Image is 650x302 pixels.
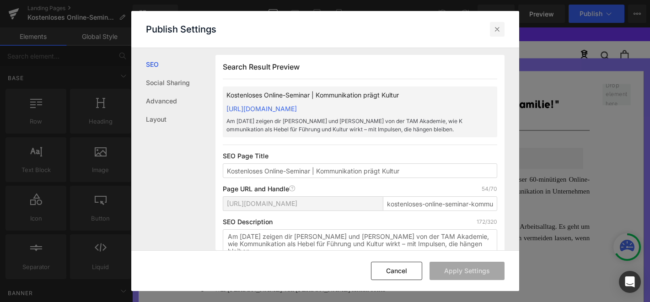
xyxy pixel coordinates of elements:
a: Geförderte Weiterbildungen [177,25,267,33]
p: Am [DATE] zeigen dir [PERSON_NAME] und [PERSON_NAME] von der TAM Akademie, wie Kommunikation als ... [226,117,464,134]
img: Omr_education_Logo [23,25,87,33]
input: Enter your page title... [223,163,497,178]
a: Social Sharing [146,74,215,92]
p: Publish Settings [146,24,216,35]
p: Page URL and Handle [223,185,295,193]
a: Advanced [146,92,215,110]
p: SEO Description [223,218,273,226]
span: [URL][DOMAIN_NAME] [227,200,297,207]
a: SEO [146,55,215,74]
a: [URL][DOMAIN_NAME] [226,105,297,113]
a: Warenkorb öffnen [522,24,531,35]
p: 54/70 [482,185,497,193]
button: Cancel [371,262,422,280]
span: Warum Kommunikation mehr ist als ein Ritual – und was es mit echter Kulturentwicklung zu tun hat [88,292,384,300]
font: Kommunikation prägt Kultur - “Wir sind hier (k)eine große Familie!" [97,75,457,88]
font: [DATE] | 10-11 Uhr [241,93,313,105]
h5: KOSTENLOSES OMR ONLINE-SEMINAR [64,60,489,70]
p: Kostenloses Online-Seminar | Kommunikation prägt Kultur [226,90,464,100]
font: Du bekommst fundierte Impulse, praxisnahe Beispiele und neue Perspektiven auf typische Kommunikat... [64,209,489,242]
p: 172/320 [477,218,497,226]
p: SEO Page Title [223,152,497,160]
a: UnternehmenslösungenUnternehmenslösungen [286,25,361,33]
span: Was [PERSON_NAME] von [PERSON_NAME] lernen sollte [88,276,271,284]
a: WeiterbildungenWeiterbildungen [104,25,157,33]
span: Search Result Preview [223,62,300,71]
font: Kommunikation ist mehr als ein Tool – sie ist ein zentraler Hebel für Zusammenarbeit, Führung und... [64,158,489,191]
strong: Kurz und knapp – du erfährst in diesem Online-Seminar: [64,259,245,266]
button: Apply Settings [430,262,505,280]
input: Enter page title... [383,196,497,211]
nav: Hauptmenü [104,24,361,35]
a: Layout [146,110,215,129]
div: Open Intercom Messenger [619,271,641,293]
a: Suche [501,25,510,34]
